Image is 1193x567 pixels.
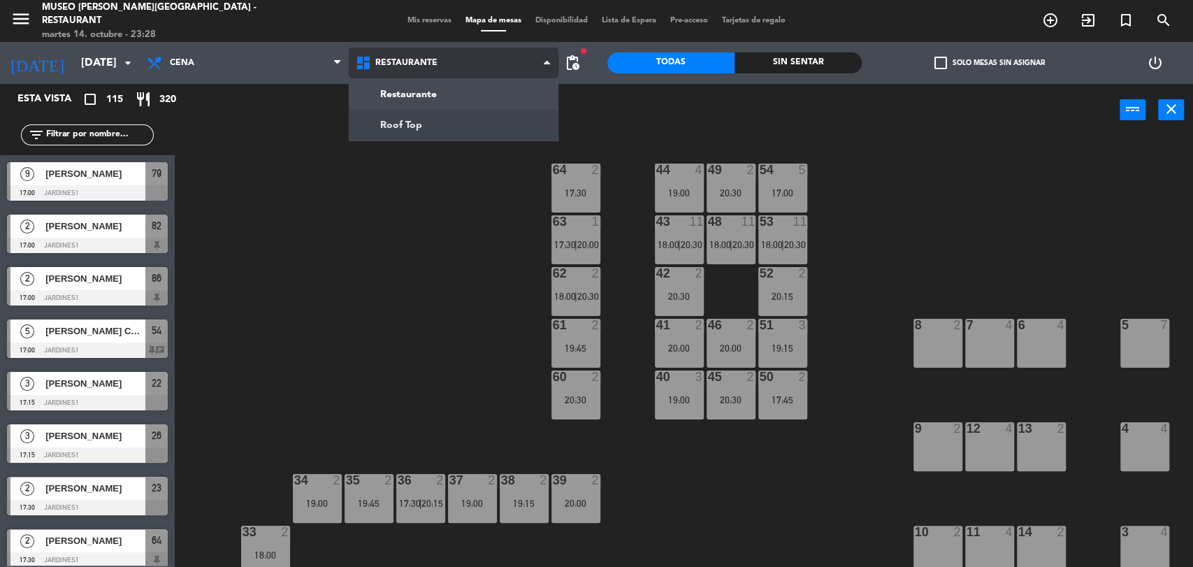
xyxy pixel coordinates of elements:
[10,8,31,29] i: menu
[695,319,703,331] div: 2
[152,322,161,339] span: 54
[915,319,916,331] div: 8
[1122,526,1122,538] div: 3
[152,480,161,496] span: 23
[449,474,450,487] div: 37
[42,28,288,42] div: martes 14. octubre - 23:28
[758,343,807,353] div: 19:15
[760,267,760,280] div: 52
[655,395,704,405] div: 19:00
[658,239,679,250] span: 18:00
[953,422,962,435] div: 2
[1018,422,1019,435] div: 13
[488,474,496,487] div: 2
[400,17,458,24] span: Mis reservas
[678,239,681,250] span: |
[1018,526,1019,538] div: 14
[152,532,161,549] span: 64
[953,319,962,331] div: 2
[1005,319,1013,331] div: 4
[708,215,709,228] div: 48
[1146,55,1163,71] i: power_settings_new
[1122,422,1122,435] div: 4
[553,267,554,280] div: 62
[20,272,34,286] span: 2
[607,52,735,73] div: Todas
[1158,99,1184,120] button: close
[680,239,702,250] span: 20:30
[1042,12,1059,29] i: add_circle_outline
[45,271,145,286] span: [PERSON_NAME]
[553,371,554,383] div: 60
[1018,319,1019,331] div: 6
[553,319,554,331] div: 61
[553,164,554,176] div: 64
[528,17,595,24] span: Disponibilidad
[715,17,793,24] span: Tarjetas de regalo
[760,164,760,176] div: 54
[656,319,657,331] div: 41
[1057,526,1065,538] div: 2
[349,110,557,141] a: Roof Top
[783,239,805,250] span: 20:30
[591,267,600,280] div: 2
[793,215,807,228] div: 11
[934,57,946,69] span: check_box_outline_blank
[760,371,760,383] div: 50
[591,474,600,487] div: 2
[579,47,588,55] span: fiber_manual_record
[28,127,45,143] i: filter_list
[758,395,807,405] div: 17:45
[741,215,755,228] div: 11
[695,267,703,280] div: 2
[656,215,657,228] div: 43
[746,371,755,383] div: 2
[1160,526,1169,538] div: 4
[1155,12,1172,29] i: search
[656,371,657,383] div: 40
[551,498,600,508] div: 20:00
[554,291,576,302] span: 18:00
[152,165,161,182] span: 79
[241,550,290,560] div: 18:00
[915,526,916,538] div: 10
[82,91,99,108] i: crop_square
[591,371,600,383] div: 2
[934,57,1044,69] label: Solo mesas sin asignar
[798,164,807,176] div: 5
[663,17,715,24] span: Pre-acceso
[281,526,289,538] div: 2
[10,8,31,34] button: menu
[540,474,548,487] div: 2
[953,526,962,538] div: 2
[798,371,807,383] div: 2
[1057,422,1065,435] div: 2
[20,220,34,234] span: 2
[758,292,807,301] div: 20:15
[695,371,703,383] div: 3
[152,375,161,392] span: 22
[595,17,663,24] span: Lista de Espera
[1122,319,1122,331] div: 5
[760,215,760,228] div: 53
[591,319,600,331] div: 2
[399,498,421,509] span: 17:30
[20,167,34,181] span: 9
[551,395,600,405] div: 20:30
[500,498,549,508] div: 19:15
[656,267,657,280] div: 42
[577,291,598,302] span: 20:30
[1120,99,1145,120] button: power_input
[20,429,34,443] span: 3
[135,91,152,108] i: restaurant
[707,343,755,353] div: 20:00
[458,17,528,24] span: Mapa de mesas
[1160,319,1169,331] div: 7
[45,219,145,234] span: [PERSON_NAME]
[1080,12,1097,29] i: exit_to_app
[45,127,153,143] input: Filtrar por nombre...
[695,164,703,176] div: 4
